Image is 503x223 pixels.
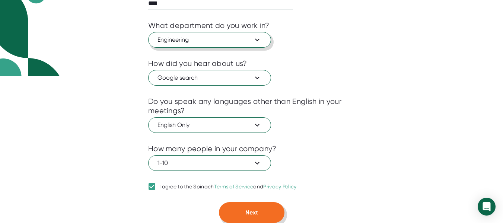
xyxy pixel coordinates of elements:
[478,198,496,216] div: Open Intercom Messenger
[219,202,284,223] button: Next
[148,144,277,153] div: How many people in your company?
[148,32,271,48] button: Engineering
[148,97,355,115] div: Do you speak any languages other than English in your meetings?
[157,121,262,130] span: English Only
[157,159,262,168] span: 1-10
[148,21,269,30] div: What department do you work in?
[148,70,271,86] button: Google search
[148,117,271,133] button: English Only
[157,73,262,82] span: Google search
[263,184,296,189] a: Privacy Policy
[148,155,271,171] button: 1-10
[214,184,254,189] a: Terms of Service
[157,35,262,44] span: Engineering
[245,209,258,216] span: Next
[148,59,247,68] div: How did you hear about us?
[159,184,297,190] div: I agree to the Spinach and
